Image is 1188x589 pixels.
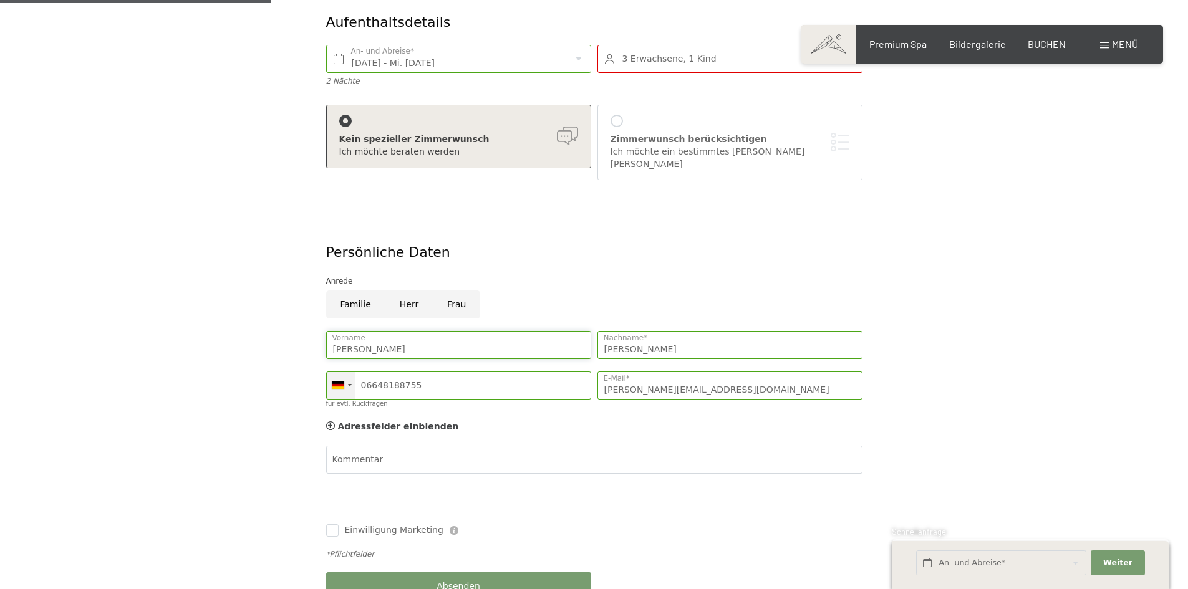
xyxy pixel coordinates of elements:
[326,243,862,262] div: Persönliche Daten
[326,549,862,560] div: *Pflichtfelder
[339,133,578,146] div: Kein spezieller Zimmerwunsch
[1112,38,1138,50] span: Menü
[869,38,927,50] a: Premium Spa
[326,371,591,400] input: 01512 3456789
[338,421,459,431] span: Adressfelder einblenden
[1091,550,1144,576] button: Weiter
[326,76,591,87] div: 2 Nächte
[1028,38,1066,50] a: BUCHEN
[345,524,443,537] span: Einwilligung Marketing
[326,275,862,287] div: Anrede
[326,13,772,32] div: Aufenthaltsdetails
[892,527,946,537] span: Schnellanfrage
[949,38,1006,50] a: Bildergalerie
[327,372,355,399] div: Germany (Deutschland): +49
[1103,557,1132,568] span: Weiter
[339,146,578,158] div: Ich möchte beraten werden
[326,400,388,407] label: für evtl. Rückfragen
[611,133,849,146] div: Zimmerwunsch berücksichtigen
[611,146,849,170] div: Ich möchte ein bestimmtes [PERSON_NAME] [PERSON_NAME]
